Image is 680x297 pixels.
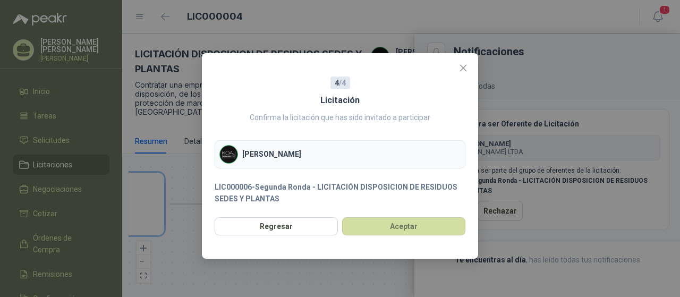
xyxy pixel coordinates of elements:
[335,77,346,89] span: / 4
[335,79,339,87] b: 4
[320,94,360,107] h3: Licitación
[242,150,301,158] p: [PERSON_NAME]
[342,217,465,235] button: Aceptar
[455,60,472,77] button: Close
[215,183,457,203] strong: LIC000006 - Segunda Ronda - LICITACIÓN DISPOSICION DE RESIDUOS SEDES Y PLANTAS
[250,112,430,123] p: Confirma la licitación que has sido invitado a participar
[220,146,237,163] img: Company Logo
[215,217,338,235] button: Regresar
[459,64,467,72] span: close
